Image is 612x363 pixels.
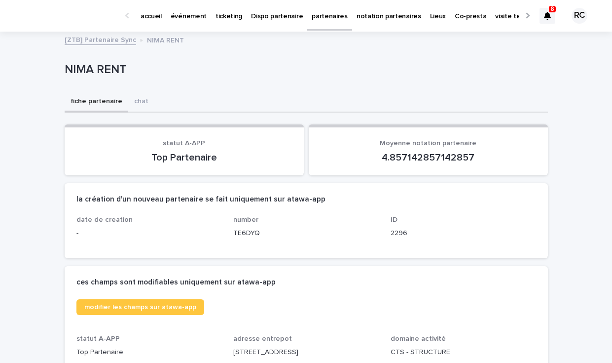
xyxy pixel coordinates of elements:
p: CTS - STRUCTURE [391,347,536,358]
p: 8 [551,5,554,12]
span: number [233,216,258,223]
button: fiche partenaire [65,92,128,113]
p: [STREET_ADDRESS] [233,347,379,358]
p: NIMA RENT [65,63,544,77]
span: date de creation [76,216,133,223]
p: Top Partenaire [76,152,292,163]
p: 4.857142857142857 [321,152,536,163]
a: modifier les champs sur atawa-app [76,299,204,315]
span: statut A-APP [76,335,120,342]
span: statut A-APP [163,140,205,147]
div: RC [572,8,587,24]
span: ID [391,216,397,223]
p: Top Partenaire [76,347,222,358]
span: Moyenne notation partenaire [380,140,476,147]
h2: la création d'un nouveau partenaire se fait uniquement sur atawa-app [76,195,325,204]
p: 2296 [391,228,536,239]
div: 8 [540,8,555,24]
span: domaine activité [391,335,446,342]
h2: ces champs sont modifiables uniquement sur atawa-app [76,278,276,287]
p: - [76,228,222,239]
p: TE6DYQ [233,228,379,239]
img: Ls34BcGeRexTGTNfXpUC [20,6,115,26]
a: [ZTB] Partenaire Sync [65,34,136,45]
p: NIMA RENT [147,34,184,45]
span: modifier les champs sur atawa-app [84,304,196,311]
button: chat [128,92,154,113]
span: adresse entrepot [233,335,292,342]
